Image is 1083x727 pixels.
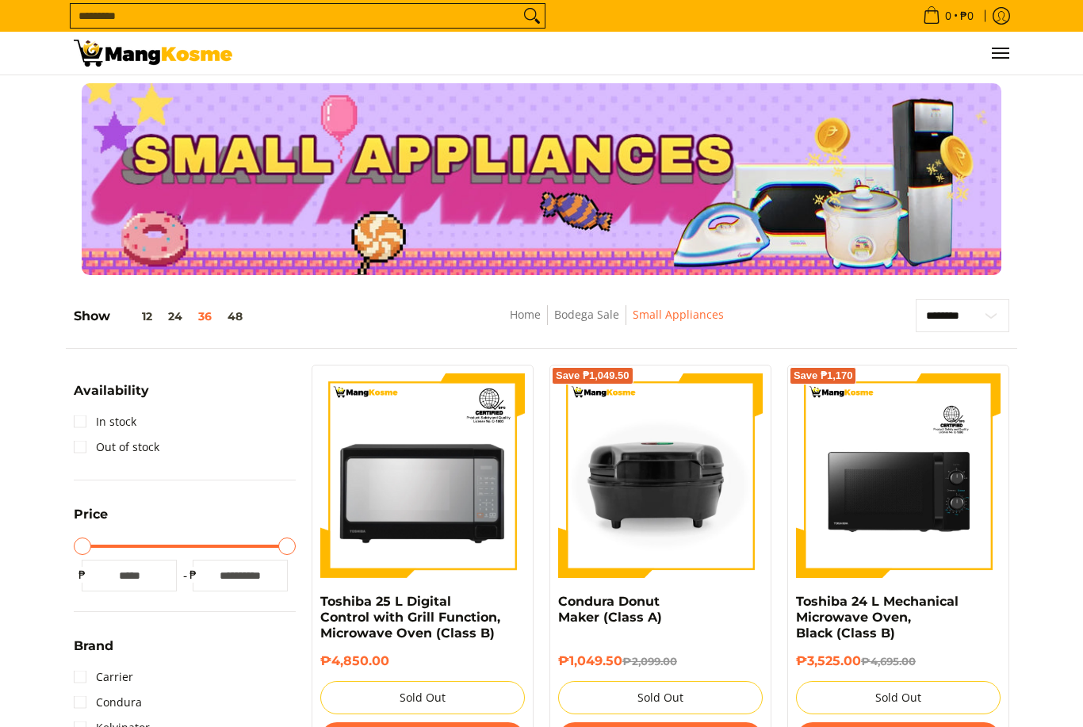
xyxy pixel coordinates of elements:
button: 48 [220,310,251,323]
button: 36 [190,310,220,323]
span: ₱ [74,567,90,583]
span: Save ₱1,049.50 [556,371,630,381]
h6: ₱1,049.50 [558,653,763,669]
span: Save ₱1,170 [794,371,853,381]
summary: Open [74,640,113,664]
span: ₱0 [958,10,976,21]
h6: ₱4,850.00 [320,653,525,669]
button: Sold Out [796,681,1001,714]
span: Availability [74,385,149,397]
ul: Customer Navigation [248,32,1009,75]
a: Toshiba 25 L Digital Control with Grill Function, Microwave Oven (Class B) [320,594,500,641]
button: Search [519,4,545,28]
a: Bodega Sale [554,307,619,322]
h6: ₱3,525.00 [796,653,1001,669]
img: Toshiba 24 L Mechanical Microwave Oven, Black (Class B) [796,373,1001,578]
img: Small Appliances l Mang Kosme: Home Appliances Warehouse Sale | Page 2 [74,40,232,67]
a: Small Appliances [633,307,724,322]
nav: Breadcrumbs [394,305,840,341]
a: Condura Donut Maker (Class A) [558,594,662,625]
a: Out of stock [74,434,159,460]
h5: Show [74,308,251,324]
a: Carrier [74,664,133,690]
span: • [918,7,978,25]
img: Condura Donut Maker (Class A) [558,373,763,578]
a: Home [510,307,541,322]
img: Toshiba 25 L Digital Control with Grill Function, Microwave Oven (Class B) [320,373,525,578]
button: 12 [110,310,160,323]
summary: Open [74,508,108,533]
button: Sold Out [320,681,525,714]
span: Brand [74,640,113,652]
del: ₱4,695.00 [861,655,916,668]
button: 24 [160,310,190,323]
del: ₱2,099.00 [622,655,677,668]
a: Toshiba 24 L Mechanical Microwave Oven, Black (Class B) [796,594,959,641]
summary: Open [74,385,149,409]
button: Sold Out [558,681,763,714]
span: 0 [943,10,954,21]
span: Price [74,508,108,521]
span: ₱ [185,567,201,583]
a: In stock [74,409,136,434]
nav: Main Menu [248,32,1009,75]
button: Menu [990,32,1009,75]
a: Condura [74,690,142,715]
